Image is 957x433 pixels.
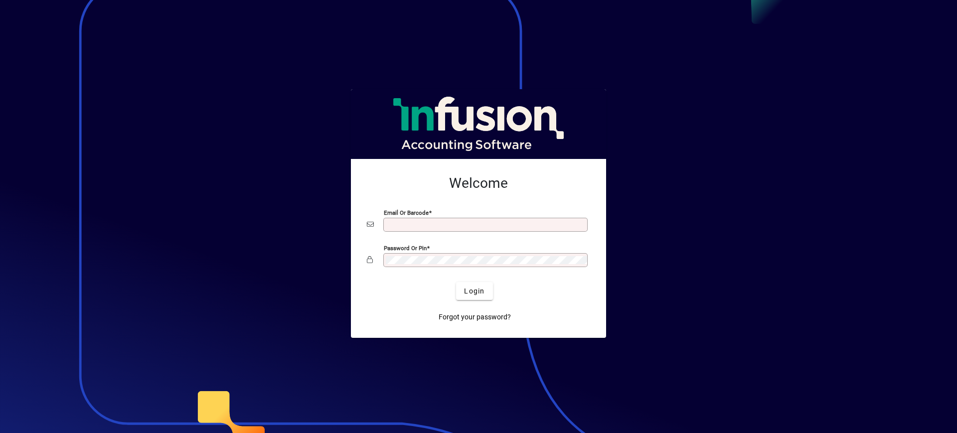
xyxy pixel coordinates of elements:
span: Forgot your password? [439,312,511,322]
a: Forgot your password? [435,308,515,326]
button: Login [456,282,492,300]
span: Login [464,286,484,296]
mat-label: Email or Barcode [384,209,429,216]
mat-label: Password or Pin [384,245,427,252]
h2: Welcome [367,175,590,192]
